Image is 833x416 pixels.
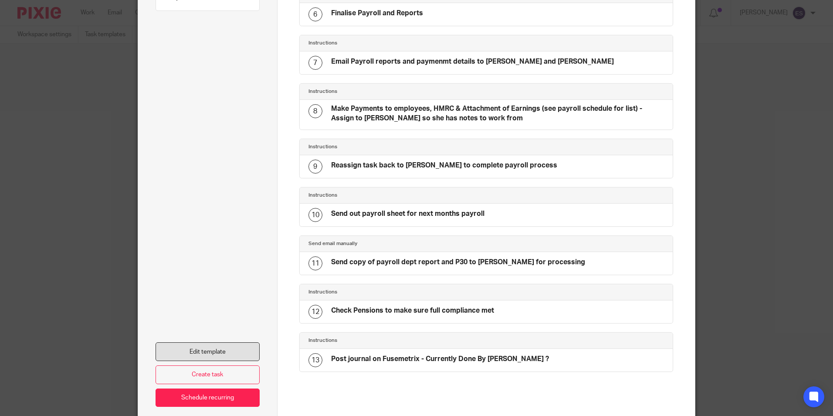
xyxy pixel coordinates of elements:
h4: Instructions [308,289,486,296]
h4: Post journal on Fusemetrix - Currently Done By [PERSON_NAME] ? [331,355,549,364]
div: 13 [308,353,322,367]
h4: Send email manually [308,240,486,247]
h4: Send out payroll sheet for next months payroll [331,209,484,218]
h4: Finalise Payroll and Reports [331,9,423,18]
div: 11 [308,256,322,270]
h4: Reassign task back to [PERSON_NAME] to complete payroll process [331,161,557,170]
h4: Instructions [308,40,486,47]
h4: Send copy of payroll dept report and P30 to [PERSON_NAME] for processing [331,258,585,267]
div: 12 [308,305,322,319]
h4: Make Payments to employees, HMRC & Attachment of Earnings (see payroll schedule for list) - Assig... [331,104,664,123]
h4: Instructions [308,192,486,199]
a: Edit template [156,342,260,361]
h4: Instructions [308,88,486,95]
div: 10 [308,208,322,222]
h4: Email Payroll reports and paymenmt details to [PERSON_NAME] and [PERSON_NAME] [331,57,614,66]
div: 8 [308,104,322,118]
h4: Instructions [308,337,486,344]
div: 7 [308,56,322,70]
a: Schedule recurring [156,389,260,407]
div: 9 [308,160,322,174]
a: Create task [156,365,260,384]
h4: Instructions [308,143,486,150]
h4: Check Pensions to make sure full compliance met [331,306,494,315]
div: 6 [308,7,322,21]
